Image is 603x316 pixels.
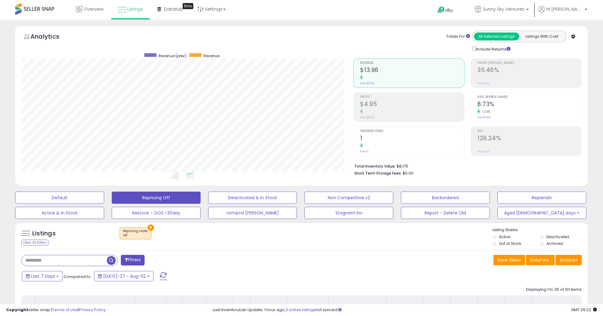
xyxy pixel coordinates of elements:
button: Last 7 Days [22,271,63,281]
button: Default [15,192,104,204]
h2: $13.96 [360,67,464,75]
span: Last 7 Days [31,273,55,279]
span: $0.00 [403,170,413,176]
span: Revenue [360,61,464,65]
button: rom&nd [PERSON_NAME] [208,207,297,219]
a: Privacy Policy [79,307,106,313]
button: Aged [DEMOGRAPHIC_DATA] days + [497,207,586,219]
li: $8,175 [354,162,577,169]
button: × [148,224,154,231]
b: Short Term Storage Fees: [354,171,402,176]
span: [DATE]-27 - Aug-02 [103,273,146,279]
button: Restock - OOS <30day [112,207,201,219]
span: Ordered Items [360,130,464,133]
h2: $4.95 [360,101,464,109]
button: Deactivated & In Stock [208,192,297,204]
div: off [123,233,148,238]
button: Actions [556,255,582,265]
span: Overview [84,6,103,12]
button: Report - Delete Old [401,207,490,219]
p: Listing States: [493,227,588,233]
div: Totals For [446,34,470,40]
span: Revenue [204,53,219,58]
h2: 8.73% [477,101,581,109]
small: Prev: $0.00 [360,82,374,85]
label: Archived [546,241,563,246]
button: Listings With Cost [519,33,564,40]
label: Active [499,234,510,239]
button: All Selected Listings [474,33,519,40]
div: Last InventoryLab Update: 1 hour ago, not synced. [213,307,597,313]
span: Compared to: [64,274,92,280]
span: DataHub [164,6,183,12]
h2: 1 [360,135,464,143]
span: Hi [PERSON_NAME] [546,6,583,12]
small: Prev: 0 [360,150,369,153]
strong: Copyright [6,307,28,313]
small: Prev: N/A [477,82,489,85]
div: Tooltip anchor [183,3,193,9]
span: 2025-08-10 09:22 GMT [571,307,597,313]
a: 3 active listings [286,307,315,313]
b: Total Inventory Value: [354,164,396,169]
div: Clear All Filters [21,240,48,245]
h2: 35.46% [477,67,581,75]
span: Profit [360,95,464,99]
span: Avg. Buybox Share [477,95,581,99]
small: 1.39% [480,109,491,114]
div: Include Returns [468,45,518,52]
a: Terms of Use [52,307,78,313]
label: Out of Stock [499,241,521,246]
span: Listings [127,6,143,12]
i: Get Help [437,6,445,14]
h2: 128.24% [477,135,581,143]
span: ROI [477,130,581,133]
div: Displaying 1 to 25 of 101 items [526,287,582,293]
span: Profit [PERSON_NAME] [477,61,581,65]
label: Deactivated [546,234,569,239]
span: Sunny Sky Ventures [483,6,524,12]
a: Help [433,2,465,20]
button: Repricing Off [112,192,201,204]
small: Prev: $0.00 [360,116,374,119]
button: Filters [121,255,145,266]
h5: Analytics [30,32,71,42]
button: Stagnant Inv [304,207,393,219]
small: Prev: 8.61% [477,116,491,119]
button: [DATE]-27 - Aug-02 [94,271,153,281]
span: Repricing state : [123,229,148,238]
span: Columns [530,257,549,263]
button: Non Competitive v2 [304,192,393,204]
button: Save View [493,255,525,265]
button: Active & In Stock [15,207,104,219]
a: Hi [PERSON_NAME] [538,6,587,20]
button: Backordered [401,192,490,204]
h5: Listings [32,229,56,238]
button: Columns [526,255,555,265]
small: Prev: N/A [477,150,489,153]
span: Revenue (prev) [159,53,186,58]
span: Help [445,8,453,13]
div: seller snap | | [6,307,106,313]
button: Replenish [497,192,586,204]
